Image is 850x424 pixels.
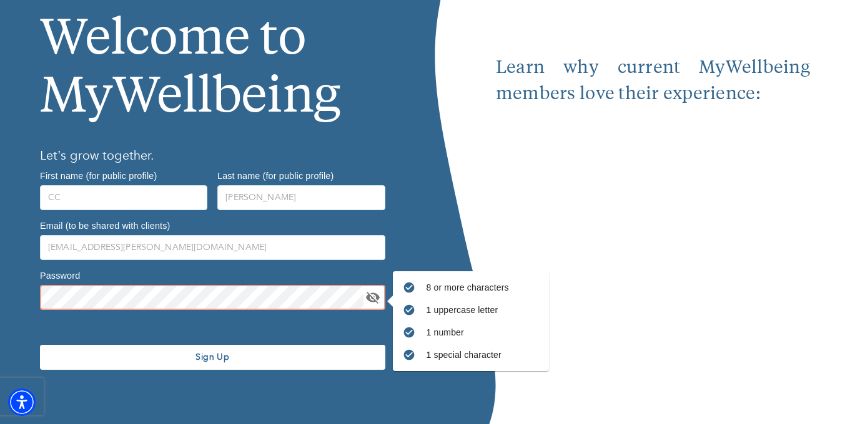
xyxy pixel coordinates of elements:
input: Type your email address here [40,235,385,260]
iframe: Embedded youtube [496,108,810,343]
h6: Let’s grow together. [40,146,385,166]
p: 8 or more characters [427,281,539,294]
label: First name (for public profile) [40,171,157,180]
button: Sign Up [40,345,385,370]
label: Last name (for public profile) [217,171,334,180]
label: Email (to be shared with clients) [40,221,170,229]
p: 1 special character [427,349,539,361]
p: 1 uppercase letter [427,304,539,316]
p: 1 number [427,326,539,339]
div: Accessibility Menu [8,388,36,416]
p: Learn why current MyWellbeing members love their experience: [496,55,810,108]
span: Sign Up [45,351,380,363]
button: toggle password visibility [363,288,382,307]
label: Password [40,271,80,279]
